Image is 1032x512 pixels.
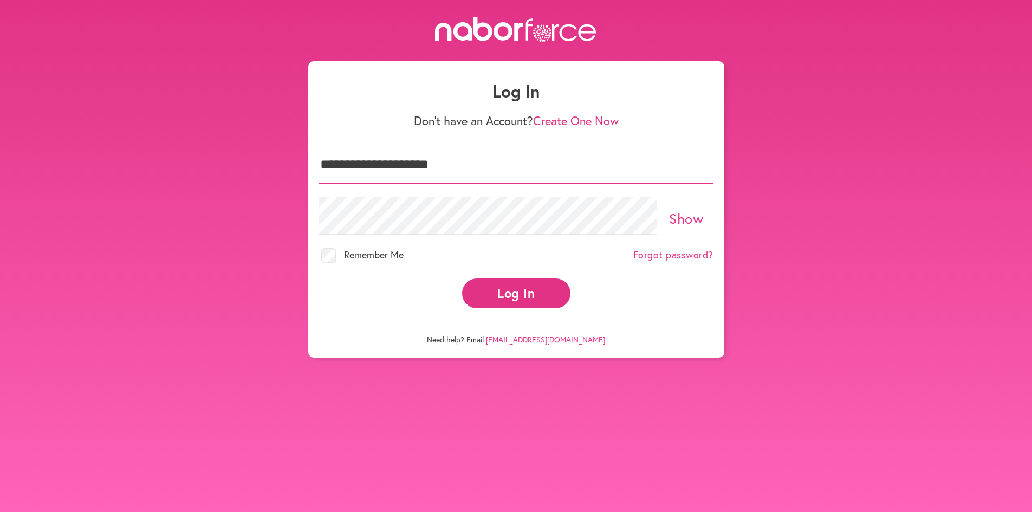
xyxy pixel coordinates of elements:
[319,323,713,345] p: Need help? Email
[319,81,713,101] h1: Log In
[669,209,703,228] a: Show
[633,249,713,261] a: Forgot password?
[344,248,404,261] span: Remember Me
[319,114,713,128] p: Don't have an Account?
[533,113,619,128] a: Create One Now
[486,334,605,345] a: [EMAIL_ADDRESS][DOMAIN_NAME]
[462,278,570,308] button: Log In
